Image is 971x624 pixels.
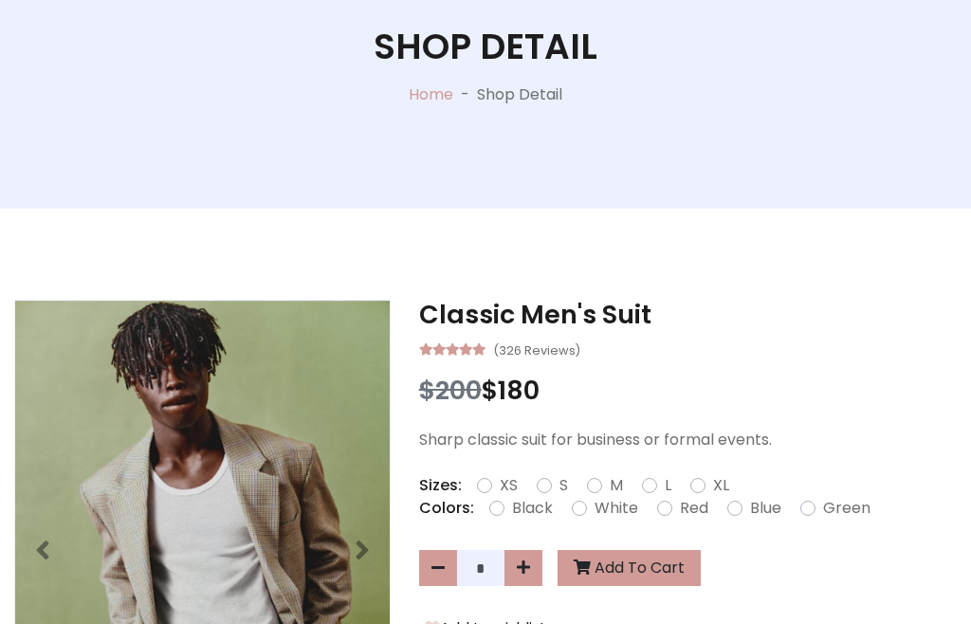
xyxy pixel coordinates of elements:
[453,83,477,106] p: -
[750,497,781,520] label: Blue
[680,497,708,520] label: Red
[823,497,870,520] label: Green
[419,373,482,408] span: $200
[512,497,553,520] label: Black
[409,83,453,105] a: Home
[559,474,568,497] label: S
[419,497,474,520] p: Colors:
[419,376,957,406] h3: $
[419,474,462,497] p: Sizes:
[610,474,623,497] label: M
[500,474,518,497] label: XS
[713,474,729,497] label: XL
[558,550,701,586] button: Add To Cart
[498,373,540,408] span: 180
[595,497,638,520] label: White
[419,300,957,330] h3: Classic Men's Suit
[419,429,957,451] p: Sharp classic suit for business or formal events.
[477,83,562,106] p: Shop Detail
[493,338,580,360] small: (326 Reviews)
[374,26,597,68] h1: Shop Detail
[665,474,671,497] label: L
